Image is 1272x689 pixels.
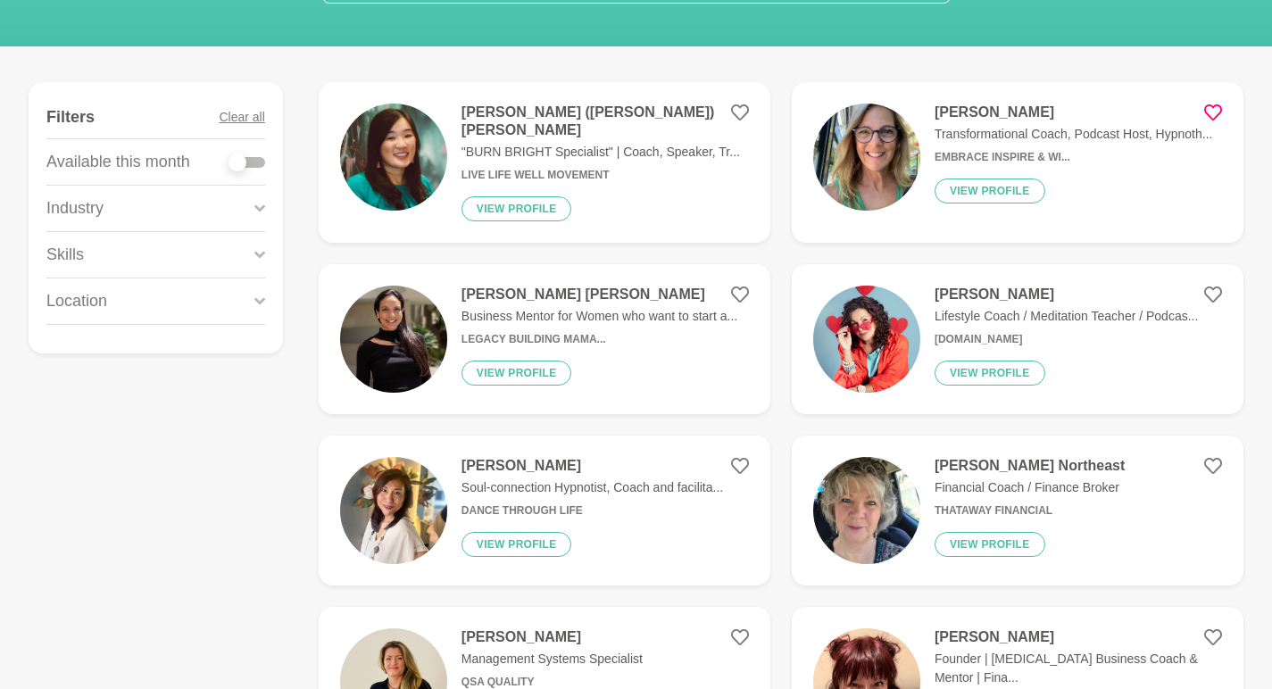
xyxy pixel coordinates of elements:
[461,169,749,182] h6: Live Life Well Movement
[935,307,1198,326] p: Lifestyle Coach / Meditation Teacher / Podcas...
[935,504,1125,518] h6: Thataway Financial
[813,104,920,211] img: 9032db4009e2d2eafb36946391b9ef56b15b7b48-2316x3088.jpg
[46,150,190,174] p: Available this month
[935,333,1198,346] h6: [DOMAIN_NAME]
[935,151,1213,164] h6: Embrace Inspire & Wi...
[46,243,84,267] p: Skills
[461,504,723,518] h6: Dance through Life
[319,82,770,243] a: [PERSON_NAME] ([PERSON_NAME]) [PERSON_NAME]"BURN BRIGHT Specialist" | Coach, Speaker, Tr...Live L...
[461,333,737,346] h6: Legacy Building Mama...
[461,650,643,668] p: Management Systems Specialist
[813,457,920,564] img: 3b138d3e40821bd904e8095cb8ea6e97d0f2044f-2208x2944.jpg
[46,196,104,220] p: Industry
[219,96,264,138] button: Clear all
[935,286,1198,303] h4: [PERSON_NAME]
[461,286,737,303] h4: [PERSON_NAME] [PERSON_NAME]
[935,104,1213,121] h4: [PERSON_NAME]
[340,104,447,211] img: 36d93dacb150afb152a43bb84904b5f9e6204119-1500x1000.jpg
[461,457,723,475] h4: [PERSON_NAME]
[461,676,643,689] h6: QSA Quality
[461,532,572,557] button: View profile
[319,436,770,585] a: [PERSON_NAME]Soul-connection Hypnotist, Coach and facilita...Dance through LifeView profile
[461,307,737,326] p: Business Mentor for Women who want to start a...
[792,264,1243,414] a: [PERSON_NAME]Lifestyle Coach / Meditation Teacher / Podcas...[DOMAIN_NAME]View profile
[461,104,749,139] h4: [PERSON_NAME] ([PERSON_NAME]) [PERSON_NAME]
[935,178,1045,203] button: View profile
[340,286,447,393] img: 00786494d655bbfd6cdfef4bfe9a954db4e7dda2-1499x2000.jpg
[461,196,572,221] button: View profile
[319,264,770,414] a: [PERSON_NAME] [PERSON_NAME]Business Mentor for Women who want to start a...Legacy Building Mama.....
[792,436,1243,585] a: [PERSON_NAME] NortheastFinancial Coach / Finance BrokerThataway FinancialView profile
[935,125,1213,144] p: Transformational Coach, Podcast Host, Hypnoth...
[935,457,1125,475] h4: [PERSON_NAME] Northeast
[792,82,1243,243] a: [PERSON_NAME]Transformational Coach, Podcast Host, Hypnoth...Embrace Inspire & Wi...View profile
[340,457,447,564] img: d0aa1f8d9684f81b793e903155765a1947d06fd5-828x1005.jpg
[46,107,95,128] h4: Filters
[935,478,1125,497] p: Financial Coach / Finance Broker
[813,286,920,393] img: 2988db8b57a4aa66eb791fb94dded2c2c53cf7bf-4780x3336.jpg
[935,361,1045,386] button: View profile
[935,650,1222,687] p: Founder | [MEDICAL_DATA] Business Coach & Mentor | Fina...
[461,143,749,162] p: "BURN BRIGHT Specialist" | Coach, Speaker, Tr...
[461,478,723,497] p: Soul-connection Hypnotist, Coach and facilita...
[461,361,572,386] button: View profile
[935,532,1045,557] button: View profile
[46,289,107,313] p: Location
[461,628,643,646] h4: [PERSON_NAME]
[935,628,1222,646] h4: [PERSON_NAME]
